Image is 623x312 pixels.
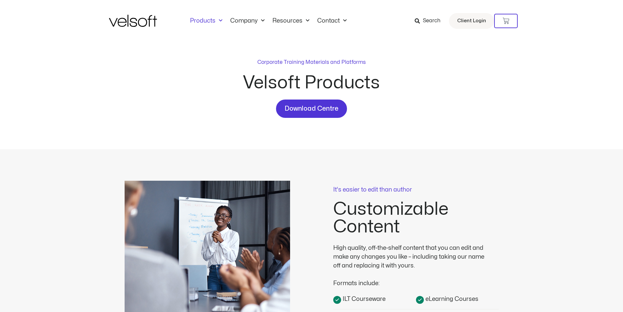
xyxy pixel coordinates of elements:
div: Formats include: [333,270,490,288]
span: Download Centre [285,103,338,114]
a: ProductsMenu Toggle [186,17,226,25]
span: Search [423,17,441,25]
p: Corporate Training Materials and Platforms [257,58,366,66]
a: Download Centre [276,100,347,118]
a: ILT Courseware [333,294,416,304]
a: ContactMenu Toggle [313,17,351,25]
a: Client Login [449,13,494,29]
span: eLearning Courses [424,295,478,303]
div: High quality, off-the-shelf content that you can edit and make any changes you like – including t... [333,244,490,270]
h2: Customizable Content [333,200,499,236]
a: Search [415,15,445,27]
a: CompanyMenu Toggle [226,17,268,25]
h2: Velsoft Products [194,74,429,92]
span: ILT Courseware [341,295,386,303]
a: ResourcesMenu Toggle [268,17,313,25]
p: It's easier to edit than author [333,187,499,193]
img: Velsoft Training Materials [109,15,157,27]
nav: Menu [186,17,351,25]
span: Client Login [457,17,486,25]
